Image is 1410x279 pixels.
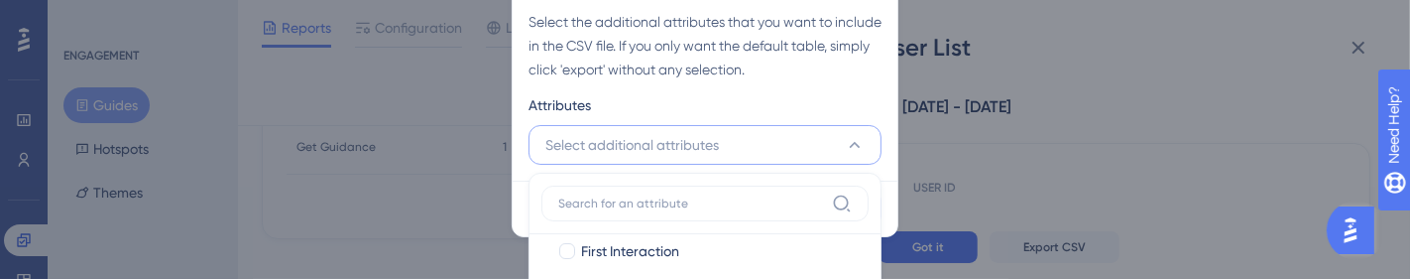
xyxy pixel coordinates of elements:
[1327,201,1386,260] iframe: UserGuiding AI Assistant Launcher
[529,93,591,117] span: Attributes
[529,10,881,81] div: Select the additional attributes that you want to include in the CSV file. If you only want the d...
[581,239,679,263] span: First Interaction
[47,5,124,29] span: Need Help?
[545,133,719,157] span: Select additional attributes
[558,196,824,211] input: Search for an attribute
